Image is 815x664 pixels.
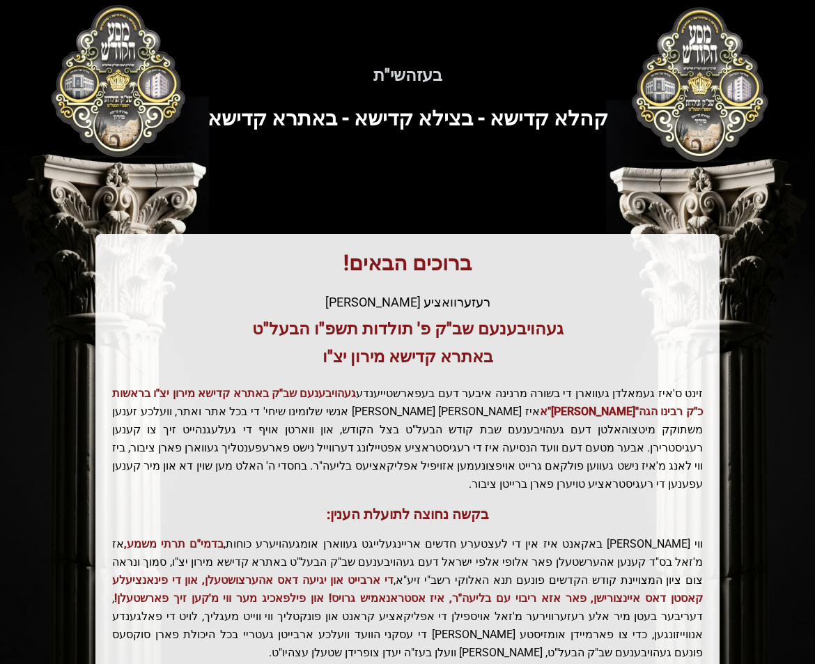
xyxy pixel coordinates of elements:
[112,251,703,276] h1: ברוכים הבאים!
[112,387,703,418] span: געהויבענעם שב"ק באתרא קדישא מירון יצ"ו בראשות כ"ק רבינו הגה"[PERSON_NAME]"א
[124,537,224,550] span: בדמי"ם תרתי משמע,
[39,64,776,86] h5: בעזהשי"ת
[112,293,703,312] div: רעזערוואציע [PERSON_NAME]
[112,318,703,340] h3: געהויבענעם שב"ק פ' תולדות תשפ"ו הבעל"ט
[112,385,703,493] p: זינט ס'איז געמאלדן געווארן די בשורה מרנינה איבער דעם בעפארשטייענדע איז [PERSON_NAME] [PERSON_NAME...
[208,106,608,130] span: קהלא קדישא - בצילא קדישא - באתרא קדישא
[112,535,703,662] p: ווי [PERSON_NAME] באקאנט איז אין די לעצטערע חדשים אריינגעלייגט געווארן אומגעהויערע כוחות, אז מ'זא...
[112,573,703,605] span: די ארבייט און יגיעה דאס אהערצושטעלן, און די פינאנציעלע קאסטן דאס איינצורישן, פאר אזא ריבוי עם בלי...
[112,504,703,524] h3: בקשה נחוצה לתועלת הענין:
[112,346,703,368] h3: באתרא קדישא מירון יצ"ו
